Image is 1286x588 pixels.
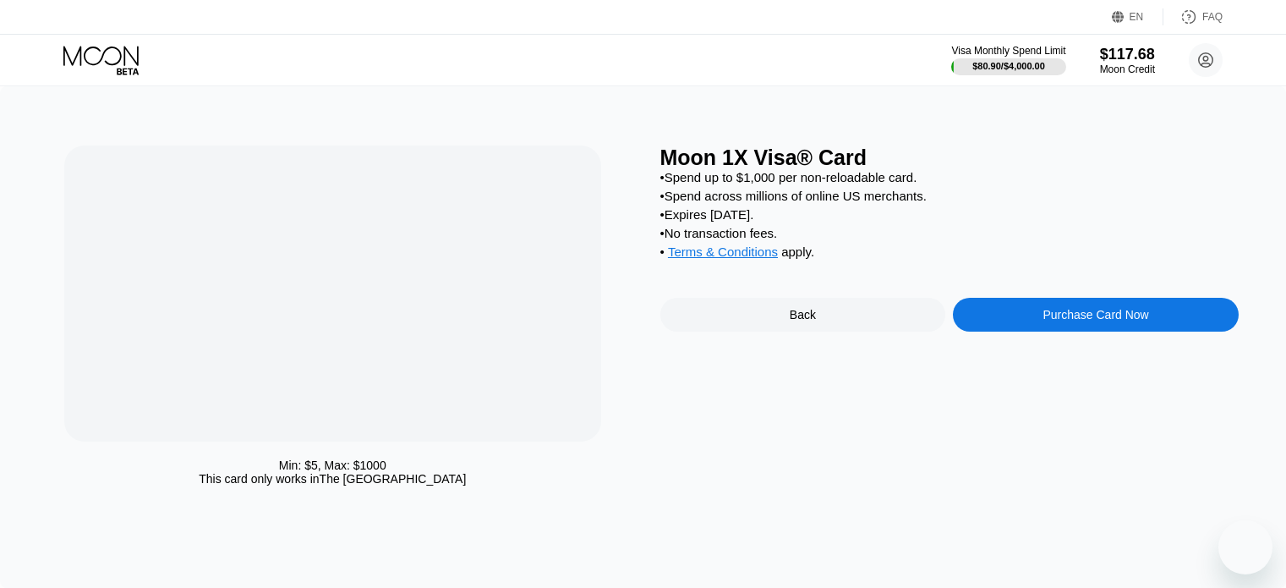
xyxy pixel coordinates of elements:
[1218,520,1272,574] iframe: Dugme za pokretanje prozora za razmenu poruka
[1100,46,1155,63] div: $117.68
[660,170,1239,184] div: • Spend up to $1,000 per non-reloadable card.
[951,45,1065,75] div: Visa Monthly Spend Limit$80.90/$4,000.00
[790,308,816,321] div: Back
[1100,46,1155,75] div: $117.68Moon Credit
[668,245,778,263] div: Terms & Conditions
[1163,8,1223,25] div: FAQ
[972,61,1045,71] div: $80.90 / $4,000.00
[1112,8,1163,25] div: EN
[1130,11,1144,23] div: EN
[1042,308,1148,321] div: Purchase Card Now
[660,245,1239,263] div: • apply .
[953,298,1239,332] div: Purchase Card Now
[660,298,946,332] div: Back
[951,45,1065,57] div: Visa Monthly Spend Limit
[1202,11,1223,23] div: FAQ
[660,146,1239,170] div: Moon 1X Visa® Card
[660,207,1239,222] div: • Expires [DATE].
[279,459,386,472] div: Min: $ 5 , Max: $ 1000
[1100,63,1155,75] div: Moon Credit
[660,226,1239,240] div: • No transaction fees.
[660,189,1239,203] div: • Spend across millions of online US merchants.
[668,245,778,259] span: Terms & Conditions
[199,472,466,486] div: This card only works in The [GEOGRAPHIC_DATA]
